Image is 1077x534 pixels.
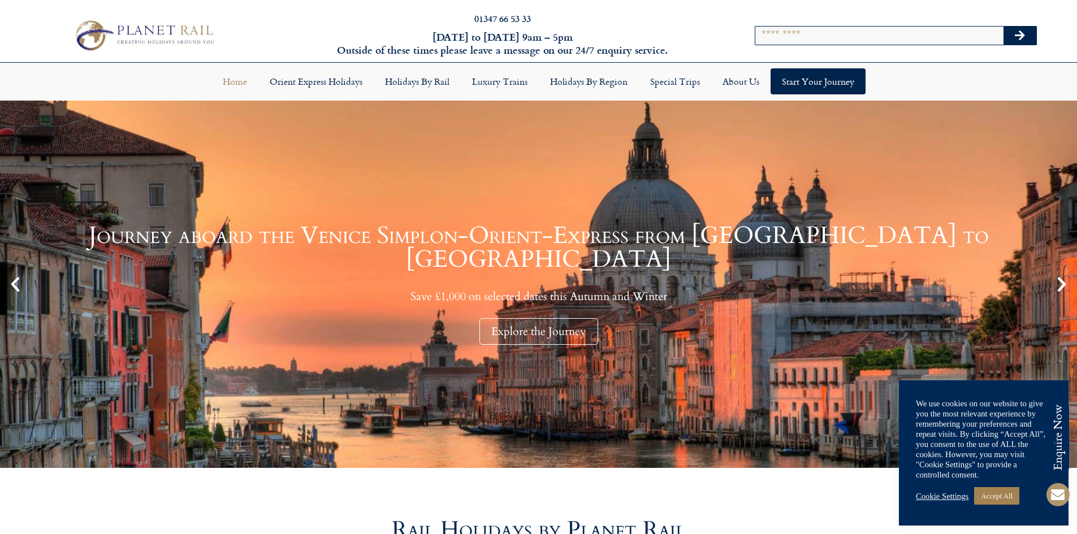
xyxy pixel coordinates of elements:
[6,275,25,294] div: Previous slide
[474,12,531,25] a: 01347 66 53 33
[28,224,1049,271] h1: Journey aboard the Venice Simplon-Orient-Express from [GEOGRAPHIC_DATA] to [GEOGRAPHIC_DATA]
[479,318,598,345] div: Explore the Journey
[1004,27,1036,45] button: Search
[70,17,218,53] img: Planet Rail Train Holidays Logo
[211,68,258,94] a: Home
[1052,275,1071,294] div: Next slide
[539,68,639,94] a: Holidays by Region
[771,68,866,94] a: Start your Journey
[461,68,539,94] a: Luxury Trains
[258,68,374,94] a: Orient Express Holidays
[374,68,461,94] a: Holidays by Rail
[290,31,715,57] h6: [DATE] to [DATE] 9am – 5pm Outside of these times please leave a message on our 24/7 enquiry serv...
[711,68,771,94] a: About Us
[916,398,1052,480] div: We use cookies on our website to give you the most relevant experience by remembering your prefer...
[916,491,968,501] a: Cookie Settings
[6,68,1071,94] nav: Menu
[28,289,1049,303] p: Save £1,000 on selected dates this Autumn and Winter
[639,68,711,94] a: Special Trips
[974,487,1019,505] a: Accept All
